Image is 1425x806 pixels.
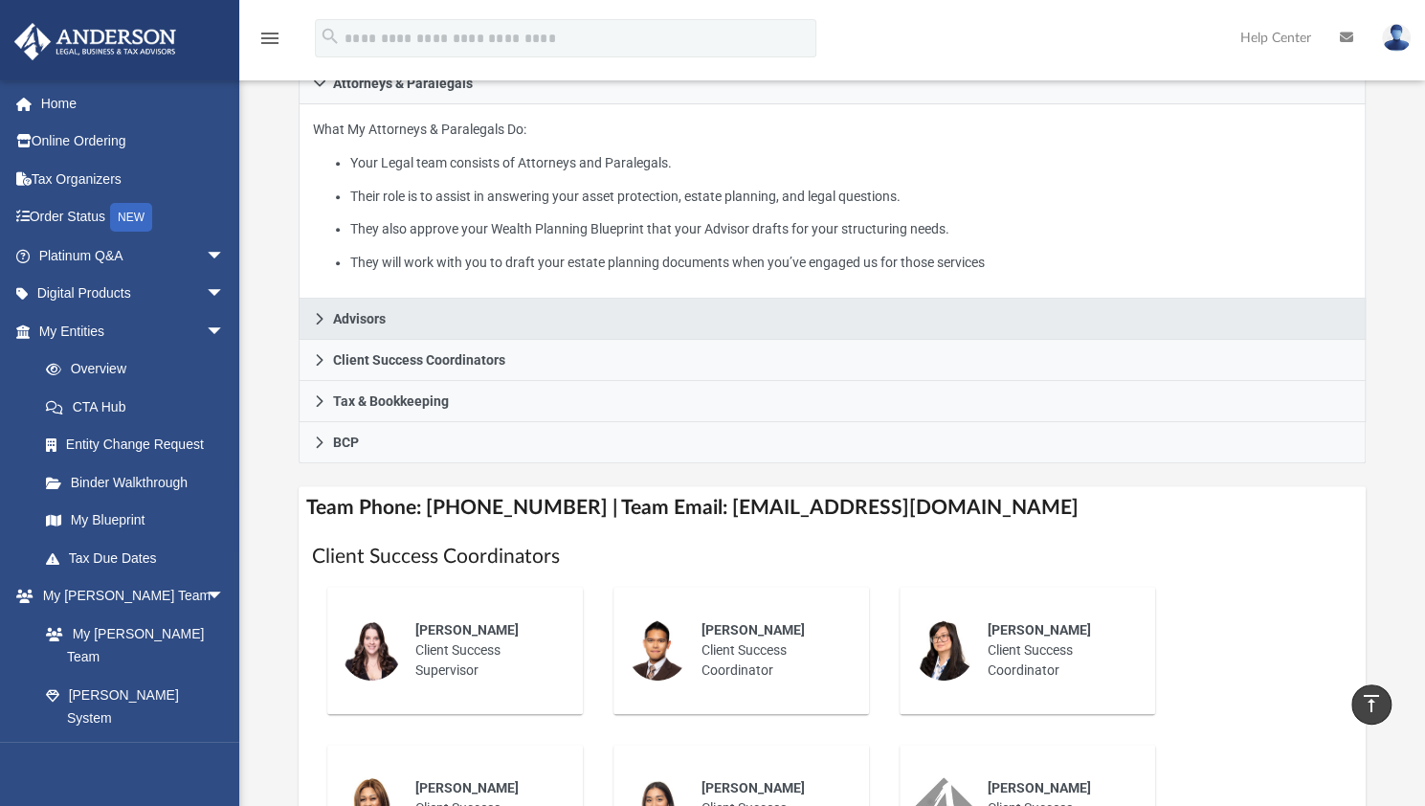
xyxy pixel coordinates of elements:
p: What My Attorneys & Paralegals Do: [313,118,1351,274]
a: Client Success Coordinators [299,340,1366,381]
li: Your Legal team consists of Attorneys and Paralegals. [350,151,1351,175]
span: [PERSON_NAME] [988,780,1091,795]
a: menu [258,36,281,50]
span: BCP [333,436,359,449]
a: Binder Walkthrough [27,463,254,502]
a: Tax Organizers [13,160,254,198]
span: [PERSON_NAME] [701,622,805,638]
li: They also approve your Wealth Planning Blueprint that your Advisor drafts for your structuring ne... [350,217,1351,241]
img: thumbnail [627,619,688,681]
i: search [320,26,341,47]
a: Order StatusNEW [13,198,254,237]
img: Anderson Advisors Platinum Portal [9,23,182,60]
a: My Blueprint [27,502,244,540]
span: [PERSON_NAME] [701,780,805,795]
span: arrow_drop_down [206,275,244,314]
span: arrow_drop_down [206,312,244,351]
a: My [PERSON_NAME] Team [27,615,234,676]
i: vertical_align_top [1360,692,1383,715]
span: arrow_drop_down [206,236,244,276]
div: Client Success Coordinator [688,607,856,694]
a: Online Ordering [13,123,254,161]
a: Client Referrals [27,737,244,775]
a: vertical_align_top [1351,684,1392,725]
h1: Client Success Coordinators [312,543,1352,571]
a: My Entitiesarrow_drop_down [13,312,254,350]
a: Tax & Bookkeeping [299,381,1366,422]
a: Tax Due Dates [27,539,254,577]
span: arrow_drop_down [206,577,244,616]
img: User Pic [1382,24,1411,52]
a: My [PERSON_NAME] Teamarrow_drop_down [13,577,244,616]
a: Platinum Q&Aarrow_drop_down [13,236,254,275]
a: Attorneys & Paralegals [299,62,1366,104]
span: [PERSON_NAME] [415,780,519,795]
span: Attorneys & Paralegals [333,77,473,90]
img: thumbnail [341,619,402,681]
a: Entity Change Request [27,426,254,464]
img: thumbnail [913,619,974,681]
i: menu [258,27,281,50]
div: Client Success Coordinator [974,607,1142,694]
span: Tax & Bookkeeping [333,394,449,408]
div: NEW [110,203,152,232]
span: Client Success Coordinators [333,353,505,367]
div: Attorneys & Paralegals [299,104,1366,299]
span: [PERSON_NAME] [415,622,519,638]
a: Home [13,84,254,123]
a: Advisors [299,299,1366,340]
div: Client Success Supervisor [402,607,569,694]
a: BCP [299,422,1366,463]
li: Their role is to assist in answering your asset protection, estate planning, and legal questions. [350,185,1351,209]
h4: Team Phone: [PHONE_NUMBER] | Team Email: [EMAIL_ADDRESS][DOMAIN_NAME] [299,486,1366,529]
a: Overview [27,350,254,389]
a: CTA Hub [27,388,254,426]
span: [PERSON_NAME] [988,622,1091,638]
li: They will work with you to draft your estate planning documents when you’ve engaged us for those ... [350,251,1351,275]
a: [PERSON_NAME] System [27,676,244,737]
a: Digital Productsarrow_drop_down [13,275,254,313]
span: Advisors [333,312,386,325]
